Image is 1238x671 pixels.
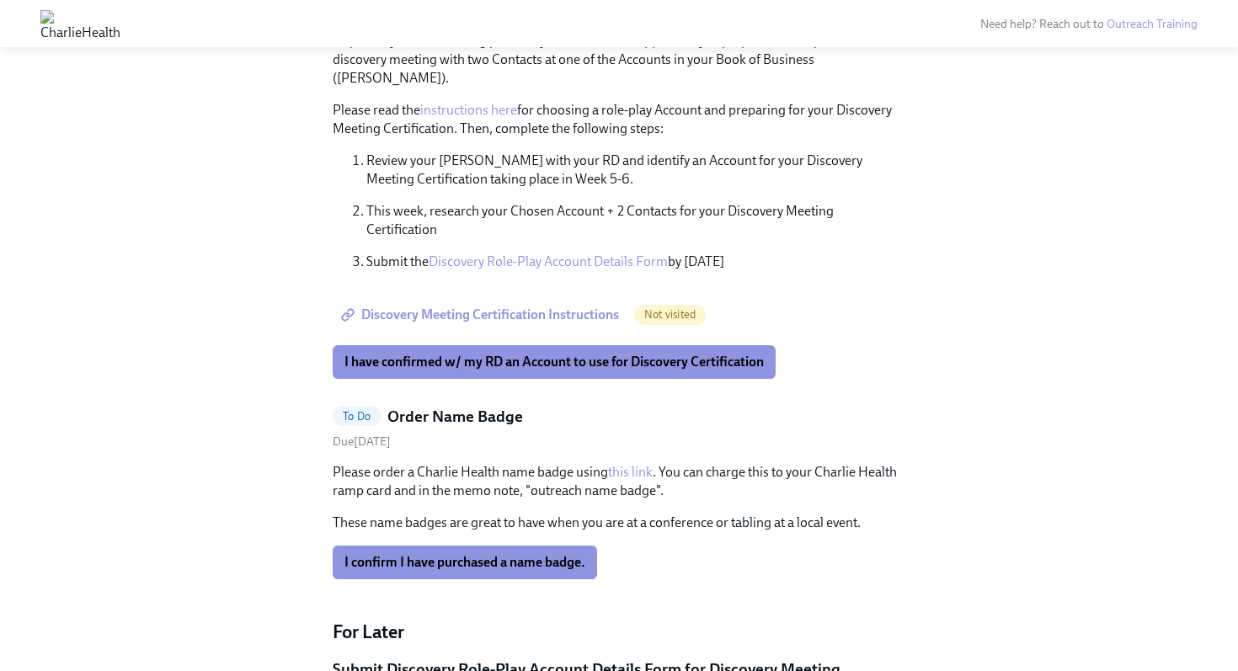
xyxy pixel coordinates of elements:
a: this link [608,464,653,480]
span: Not visited [634,308,706,321]
a: To DoOrder Name BadgeDue[DATE] [333,406,905,450]
span: Monday, September 15th 2025, 10:00 am [333,434,391,449]
h4: For Later [333,620,905,645]
a: Discovery Meeting Certification Instructions [333,298,631,332]
span: Need help? Reach out to [980,17,1198,31]
span: Discovery Meeting Certification Instructions [344,306,619,323]
h5: Order Name Badge [387,406,523,428]
span: To Do [333,410,381,423]
a: Outreach Training [1107,17,1198,31]
span: I confirm I have purchased a name badge. [344,554,585,571]
p: This week, research your Chosen Account + 2 Contacts for your Discovery Meeting Certification [366,202,905,239]
button: I have confirmed w/ my RD an Account to use for Discovery Certification [333,345,776,379]
button: I confirm I have purchased a name badge. [333,546,597,579]
p: These name badges are great to have when you are at a conference or tabling at a local event. [333,514,905,532]
a: Discovery Role-Play Account Details Form [429,253,668,269]
p: Submit the by [DATE] [366,253,905,271]
p: As part of your onboarding process, you will have the opportunity to prepare for and practice a l... [333,32,905,88]
p: Please read the for choosing a role-play Account and preparing for your Discovery Meeting Certifi... [333,101,905,138]
p: Please order a Charlie Health name badge using . You can charge this to your Charlie Health ramp ... [333,463,905,500]
a: instructions here [420,102,517,118]
p: Review your [PERSON_NAME] with your RD and identify an Account for your Discovery Meeting Certifi... [366,152,905,189]
span: I have confirmed w/ my RD an Account to use for Discovery Certification [344,354,764,370]
img: CharlieHealth [40,10,120,37]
